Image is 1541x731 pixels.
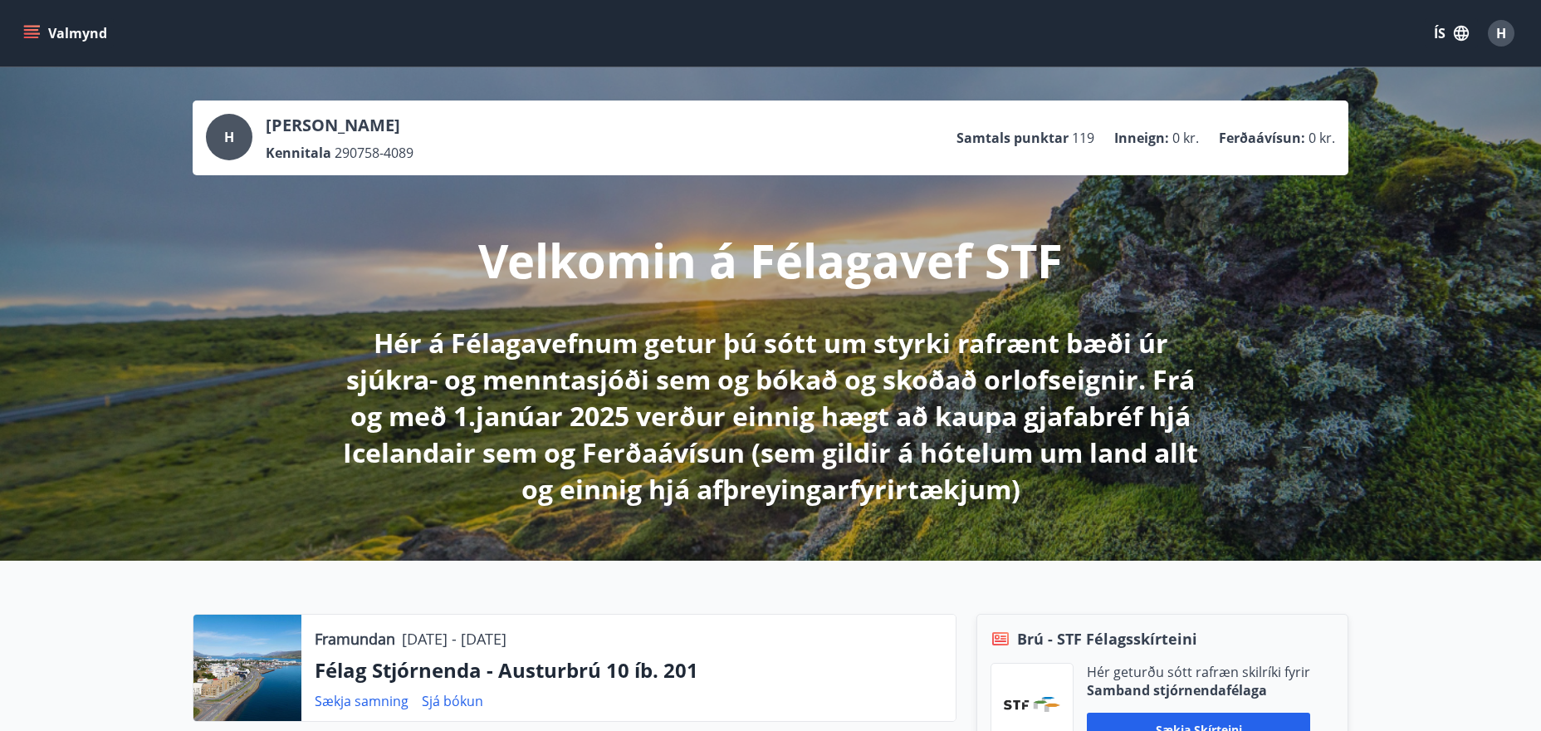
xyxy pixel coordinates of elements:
span: H [1496,24,1506,42]
p: [DATE] - [DATE] [402,628,506,650]
span: 119 [1072,129,1094,147]
span: Brú - STF Félagsskírteini [1017,628,1197,650]
span: H [224,128,234,146]
p: Ferðaávísun : [1219,129,1305,147]
button: ÍS [1425,18,1478,48]
span: 290758-4089 [335,144,413,162]
p: Samtals punktar [956,129,1069,147]
p: Framundan [315,628,395,650]
span: 0 kr. [1172,129,1199,147]
a: Sjá bókun [422,692,483,710]
button: H [1481,13,1521,53]
p: Kennitala [266,144,331,162]
p: Hér á Félagavefnum getur þú sótt um styrki rafrænt bæði úr sjúkra- og menntasjóði sem og bókað og... [332,325,1209,508]
p: Inneign : [1114,129,1169,147]
p: Félag Stjórnenda - Austurbrú 10 íb. 201 [315,656,942,684]
img: vjCaq2fThgY3EUYqSgpjEiBg6WP39ov69hlhuPVN.png [1004,697,1060,712]
span: 0 kr. [1309,129,1335,147]
p: Hér geturðu sótt rafræn skilríki fyrir [1087,663,1310,681]
p: Samband stjórnendafélaga [1087,681,1310,699]
p: [PERSON_NAME] [266,114,413,137]
p: Velkomin á Félagavef STF [478,228,1063,292]
a: Sækja samning [315,692,408,710]
button: menu [20,18,114,48]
